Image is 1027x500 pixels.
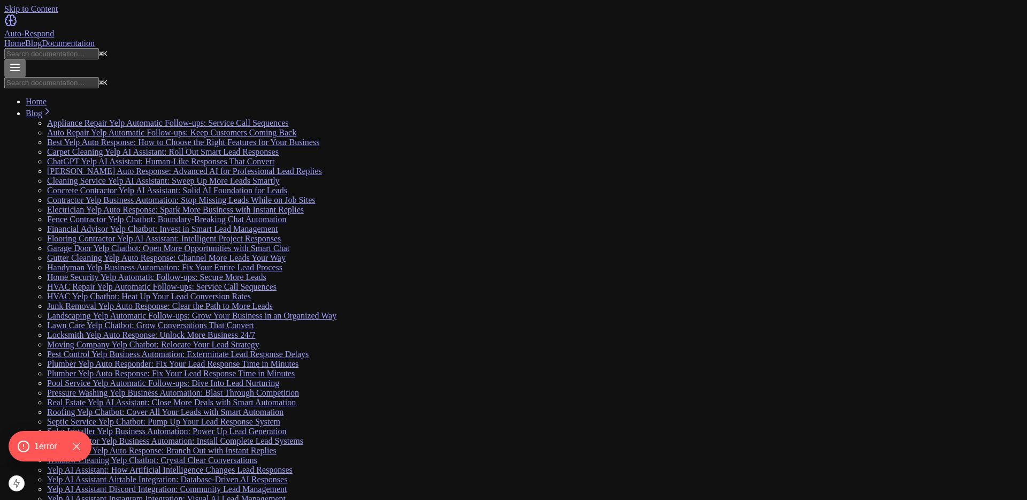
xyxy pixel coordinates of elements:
a: Flooring Contractor Yelp AI Assistant: Intelligent Project Responses [47,234,281,243]
a: HVAC Repair Yelp Automatic Follow-ups: Service Call Sequences [47,282,277,291]
a: Contractor Yelp Business Automation: Stop Missing Leads While on Job Sites [47,195,316,204]
a: Tile Contractor Yelp Business Automation: Install Complete Lead Systems [47,436,303,445]
a: Plumber Yelp Auto Response: Fix Your Lead Response Time in Minutes [47,369,295,378]
kbd: K [99,79,108,87]
span: ⌘ [99,50,103,58]
a: Home page [4,14,1023,39]
a: Appliance Repair Yelp Automatic Follow-ups: Service Call Sequences [47,118,288,127]
kbd: K [99,50,108,58]
a: Yelp AI Assistant: How Artificial Intelligence Changes Lead Responses [47,465,293,474]
a: Landscaping Yelp Automatic Follow-ups: Grow Your Business in an Organized Way [47,311,336,320]
a: [PERSON_NAME] Auto Response: Advanced AI for Professional Lead Replies [47,166,322,176]
a: Window Cleaning Yelp Chatbot: Crystal Clear Conversations [47,456,257,465]
a: Yelp AI Assistant Airtable Integration: Database-Driven AI Responses [47,475,287,484]
a: Carpet Cleaning Yelp AI Assistant: Roll Out Smart Lead Responses [47,147,279,156]
input: Search documentation… [4,77,99,88]
a: Cleaning Service Yelp AI Assistant: Sweep Up More Leads Smartly [47,176,280,185]
a: ChatGPT Yelp AI Assistant: Human-Like Responses That Convert [47,157,274,166]
a: Moving Company Yelp Chatbot: Relocate Your Lead Strategy [47,340,259,349]
a: Skip to Content [4,4,58,13]
a: Garage Door Yelp Chatbot: Open More Opportunities with Smart Chat [47,244,289,253]
button: Menu [4,59,26,77]
a: Tree Service Yelp Auto Response: Branch Out with Instant Replies [47,446,277,455]
a: Financial Advisor Yelp Chatbot: Invest in Smart Lead Management [47,224,278,233]
a: Home Security Yelp Automatic Follow-ups: Secure More Leads [47,272,266,282]
input: Search documentation… [4,48,99,59]
a: Pressure Washing Yelp Business Automation: Blast Through Competition [47,388,299,397]
a: Handyman Yelp Business Automation: Fix Your Entire Lead Process [47,263,282,272]
a: Septic Service Yelp Chatbot: Pump Up Your Lead Response System [47,417,280,426]
a: Real Estate Yelp AI Assistant: Close More Deals with Smart Automation [47,398,296,407]
a: Electrician Yelp Auto Response: Spark More Business with Instant Replies [47,205,304,214]
a: Yelp AI Assistant Discord Integration: Community Lead Management [47,484,287,494]
a: Pest Control Yelp Business Automation: Exterminate Lead Response Delays [47,350,309,359]
a: Home [26,97,47,106]
a: Concrete Contractor Yelp AI Assistant: Solid AI Foundation for Leads [47,186,287,195]
a: Auto Repair Yelp Automatic Follow-ups: Keep Customers Coming Back [47,128,296,137]
a: Best Yelp Auto Response: How to Choose the Right Features for Your Business [47,138,319,147]
span: ⌘ [99,79,103,87]
a: Locksmith Yelp Auto Response: Unlock More Business 24/7 [47,330,255,339]
a: Solar Installer Yelp Business Automation: Power Up Lead Generation [47,427,287,436]
a: Home [4,39,25,48]
a: Documentation [42,39,95,48]
a: Plumber Yelp Auto Responder: Fix Your Lead Response Time in Minutes [47,359,298,368]
a: Fence Contractor Yelp Chatbot: Boundary-Breaking Chat Automation [47,215,287,224]
a: Pool Service Yelp Automatic Follow-ups: Dive Into Lead Nurturing [47,378,279,388]
a: Blog [26,109,52,118]
a: Lawn Care Yelp Chatbot: Grow Conversations That Convert [47,321,254,330]
a: Gutter Cleaning Yelp Auto Response: Channel More Leads Your Way [47,253,286,262]
a: Roofing Yelp Chatbot: Cover All Your Leads with Smart Automation [47,407,283,416]
a: Blog [25,39,42,48]
a: Junk Removal Yelp Auto Response: Clear the Path to More Leads [47,301,273,310]
a: HVAC Yelp Chatbot: Heat Up Your Lead Conversion Rates [47,292,251,301]
div: Auto-Respond [4,29,1023,39]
